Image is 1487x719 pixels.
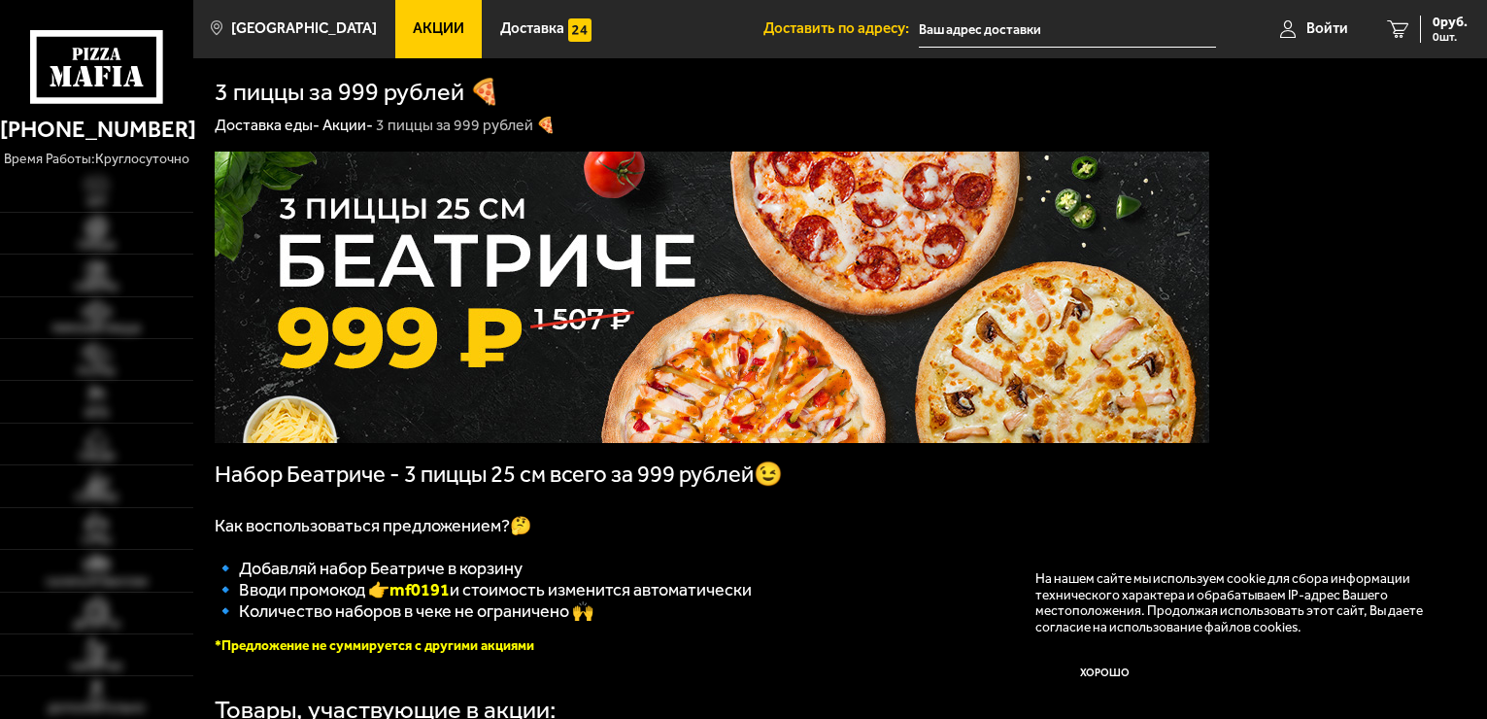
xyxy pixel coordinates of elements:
span: Акции [413,21,464,36]
button: Хорошо [1035,650,1175,697]
b: mf0191 [389,579,450,600]
img: 1024x1024 [215,152,1209,443]
font: *Предложение не суммируется с другими акциями [215,637,534,654]
p: На нашем сайте мы используем cookie для сбора информации технического характера и обрабатываем IP... [1035,570,1438,634]
div: 3 пиццы за 999 рублей 🍕 [376,116,556,136]
span: Доставка [500,21,564,36]
span: Войти [1306,21,1348,36]
span: 🔹 Количество наборов в чеке не ограничено 🙌 [215,600,593,622]
span: 0 руб. [1433,16,1468,29]
a: Доставка еды- [215,116,320,134]
input: Ваш адрес доставки [919,12,1216,48]
span: 🔹 Вводи промокод 👉 и стоимость изменится автоматически [215,579,752,600]
span: [GEOGRAPHIC_DATA] [231,21,377,36]
h1: 3 пиццы за 999 рублей 🍕 [215,80,500,105]
span: Доставить по адресу: [763,21,919,36]
span: Набор Беатриче - 3 пиццы 25 см всего за 999 рублей😉 [215,461,783,488]
span: Как воспользоваться предложением?🤔 [215,515,531,536]
a: Акции- [322,116,373,134]
span: 0 шт. [1433,31,1468,43]
img: 15daf4d41897b9f0e9f617042186c801.svg [568,18,591,42]
span: 🔹 Добавляй набор Беатриче в корзину [215,558,523,579]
